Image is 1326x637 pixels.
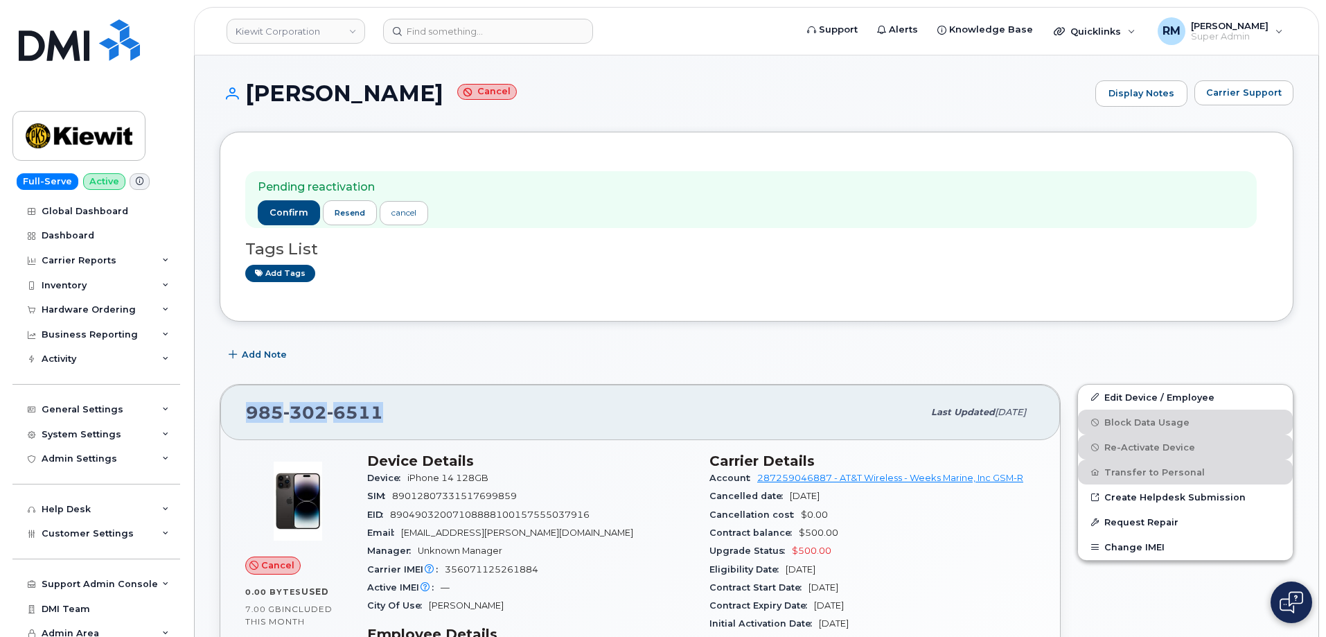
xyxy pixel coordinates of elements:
button: Transfer to Personal [1078,460,1293,485]
span: Upgrade Status [709,546,792,556]
span: 7.00 GB [245,604,282,614]
span: [DATE] [995,407,1026,417]
button: Block Data Usage [1078,410,1293,435]
button: Change IMEI [1078,534,1293,559]
span: [DATE] [786,564,815,575]
span: [DATE] [814,600,844,611]
span: Re-Activate Device [1104,442,1195,453]
span: Unknown Manager [418,546,502,556]
h3: Tags List [245,241,1268,258]
span: 89049032007108888100157555037916 [390,509,590,520]
span: $500.00 [799,527,838,538]
span: Add Note [242,348,287,361]
span: Manager [367,546,418,556]
a: Display Notes [1095,80,1187,107]
span: City Of Use [367,600,429,611]
button: Carrier Support [1194,80,1293,105]
h3: Device Details [367,453,693,469]
span: Contract Expiry Date [709,600,814,611]
span: Contract Start Date [709,582,808,593]
span: Cancelled date [709,491,790,501]
img: Open chat [1280,591,1303,613]
span: EID [367,509,390,520]
h1: [PERSON_NAME] [220,81,1088,105]
button: Add Note [220,342,299,367]
h3: Carrier Details [709,453,1035,469]
span: Device [367,473,407,483]
p: Pending reactivation [258,180,428,195]
a: Edit Device / Employee [1078,385,1293,410]
span: $500.00 [792,546,831,556]
span: [DATE] [819,618,849,629]
span: Last updated [931,407,995,417]
a: Create Helpdesk Submission [1078,485,1293,509]
small: Cancel [457,84,517,100]
div: cancel [391,207,416,219]
button: confirm [258,200,320,225]
button: resend [323,200,377,225]
span: included this month [245,604,333,627]
span: 302 [283,402,327,423]
span: iPhone 14 128GB [407,473,488,483]
span: 0.00 Bytes [245,587,301,597]
a: Add tags [245,265,315,282]
span: [DATE] [808,582,838,593]
span: resend [335,207,365,218]
span: Initial Activation Date [709,618,819,629]
span: 6511 [327,402,383,423]
span: used [301,586,329,597]
span: — [441,582,450,593]
span: [PERSON_NAME] [429,600,504,611]
a: cancel [380,201,428,225]
span: [DATE] [790,491,820,501]
a: 287259046887 - AT&T Wireless - Weeks Marine, Inc GSM-R [757,473,1023,483]
span: 356071125261884 [445,564,538,575]
span: SIM [367,491,392,501]
span: Cancellation cost [709,509,801,520]
span: 985 [246,402,383,423]
button: Request Repair [1078,509,1293,534]
span: Contract balance [709,527,799,538]
span: confirm [269,207,308,219]
span: 89012807331517699859 [392,491,517,501]
span: Email [367,527,401,538]
span: $0.00 [801,509,828,520]
span: Eligibility Date [709,564,786,575]
span: Account [709,473,757,483]
span: Carrier Support [1206,86,1282,99]
span: [EMAIL_ADDRESS][PERSON_NAME][DOMAIN_NAME] [401,527,633,538]
span: Active IMEI [367,582,441,593]
button: Re-Activate Device [1078,435,1293,460]
img: image20231002-3703462-njx0qo.jpeg [256,460,339,543]
span: Cancel [261,559,294,572]
span: Carrier IMEI [367,564,445,575]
